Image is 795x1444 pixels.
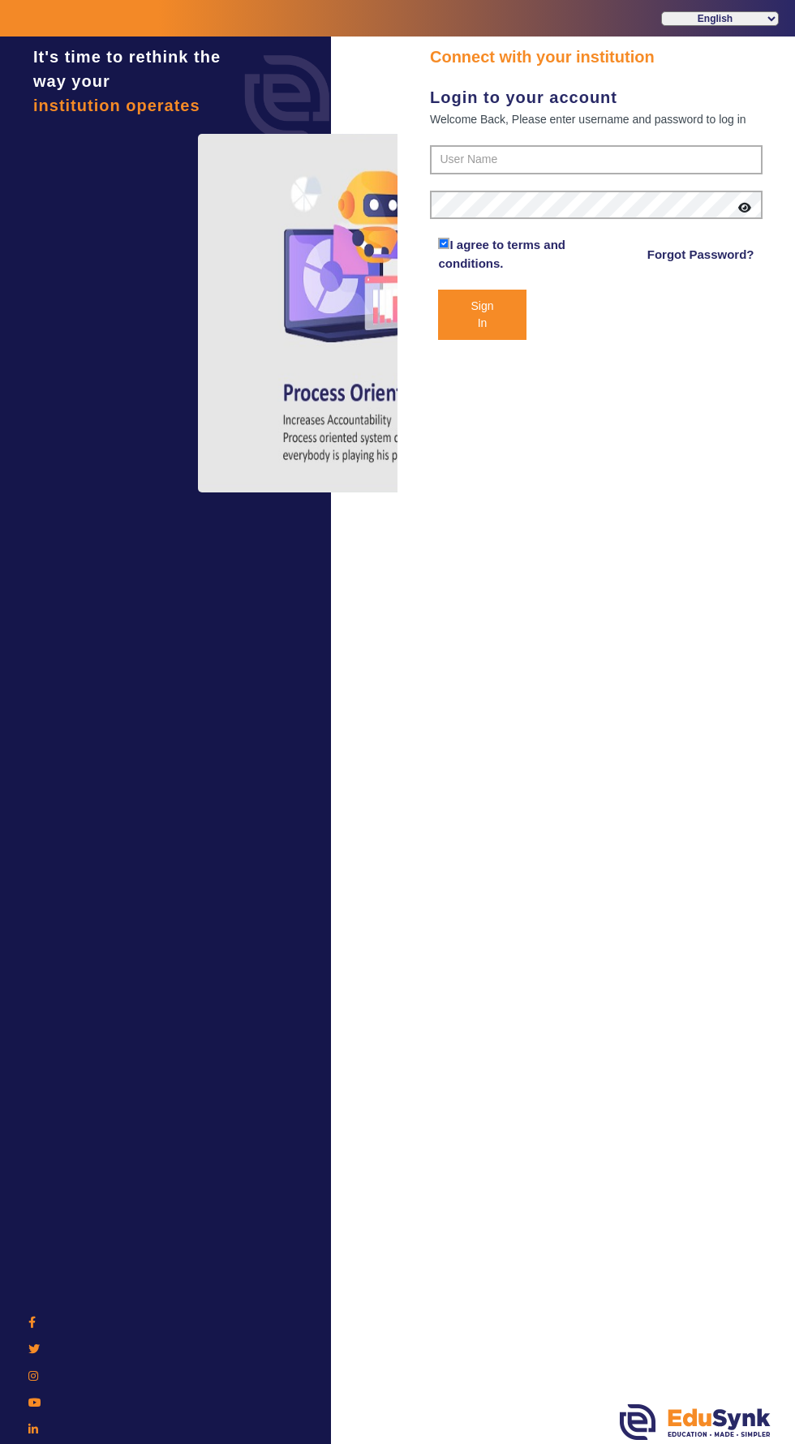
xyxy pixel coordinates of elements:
img: edusynk.png [620,1404,771,1440]
span: institution operates [33,97,200,114]
div: Login to your account [430,85,763,110]
div: Welcome Back, Please enter username and password to log in [430,110,763,129]
a: I agree to terms and conditions. [438,238,565,270]
img: login.png [226,37,348,158]
a: Forgot Password? [647,245,754,264]
img: login4.png [198,134,539,492]
div: Connect with your institution [430,45,763,69]
button: Sign In [438,290,526,340]
input: User Name [430,145,763,174]
span: It's time to rethink the way your [33,48,221,90]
